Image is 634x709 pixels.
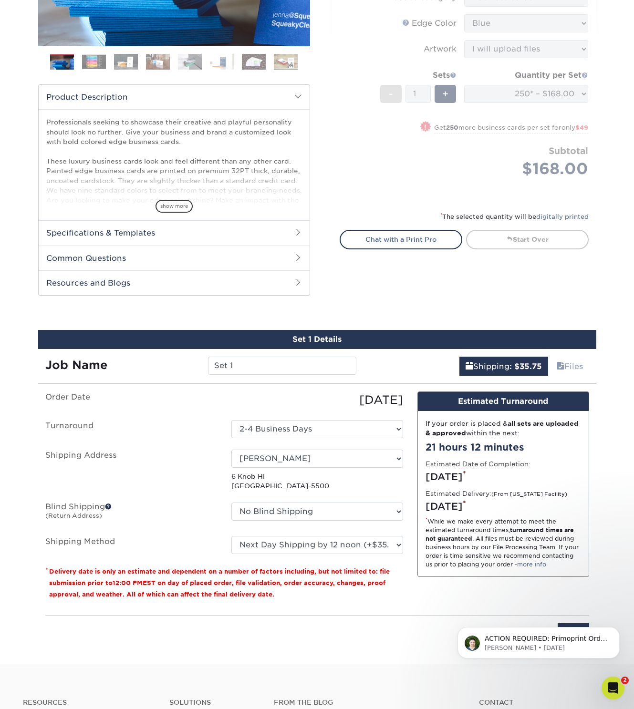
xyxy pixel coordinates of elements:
p: Professionals seeking to showcase their creative and playful personality should look no further. ... [46,117,302,302]
label: Shipping Method [38,536,224,554]
span: ACTION REQUIRED: Primoprint Order 25116-55256-12112 Thank you for placing your order with Primopr... [42,28,164,282]
label: Estimated Delivery: [426,489,567,498]
span: 2 [621,677,629,684]
div: [DATE] [224,391,410,409]
div: Estimated Turnaround [418,392,589,411]
img: Business Cards 03 [114,53,138,70]
strong: turnaround times are not guaranteed [426,526,574,542]
span: shipping [466,362,473,371]
label: Shipping Address [38,450,224,491]
img: Business Cards 08 [274,53,298,70]
div: [DATE] [426,470,581,484]
a: Contact [479,699,611,707]
p: 6 Knob Hl [GEOGRAPHIC_DATA]-5500 [231,472,403,491]
label: Estimated Date of Completion: [426,459,530,469]
img: Business Cards 04 [146,53,170,70]
img: Business Cards 02 [82,54,106,69]
h4: Solutions [169,699,260,707]
h2: Resources and Blogs [39,270,310,295]
a: Start Over [466,230,589,249]
p: Message from Matthew, sent 36w ago [42,37,165,45]
small: The selected quantity will be [440,213,589,220]
a: Shipping: $35.75 [459,357,548,376]
iframe: Intercom notifications message [443,607,634,674]
a: Files [551,357,589,376]
b: : $35.75 [509,362,542,371]
label: Blind Shipping [38,503,224,524]
input: Enter a job name [208,357,356,375]
label: Order Date [38,391,224,409]
img: Business Cards 05 [178,53,202,70]
span: files [557,362,564,371]
strong: Job Name [45,358,107,372]
small: (Return Address) [45,512,102,519]
div: [DATE] [426,499,581,514]
a: more info [517,561,546,568]
small: Delivery date is only an estimate and dependent on a number of factors including, but not limited... [49,568,390,598]
div: While we make every attempt to meet the estimated turnaround times; . All files must be reviewed ... [426,517,581,569]
h4: Resources [23,699,155,707]
h4: From the Blog [274,699,453,707]
small: (From [US_STATE] Facility) [491,491,567,497]
img: Business Cards 01 [50,51,74,74]
iframe: Intercom live chat [602,677,624,699]
a: digitally printed [536,213,589,220]
h2: Product Description [39,85,310,109]
h2: Specifications & Templates [39,220,310,245]
div: If your order is placed & within the next: [426,419,581,438]
label: Turnaround [38,420,224,438]
img: Business Cards 06 [210,53,234,70]
div: 21 hours 12 minutes [426,440,581,454]
div: Set 1 Details [38,330,596,349]
span: 12:00 PM [113,579,143,586]
h2: Common Questions [39,246,310,270]
span: show more [156,200,193,213]
img: Business Cards 07 [242,53,266,70]
a: Chat with a Print Pro [340,230,462,249]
